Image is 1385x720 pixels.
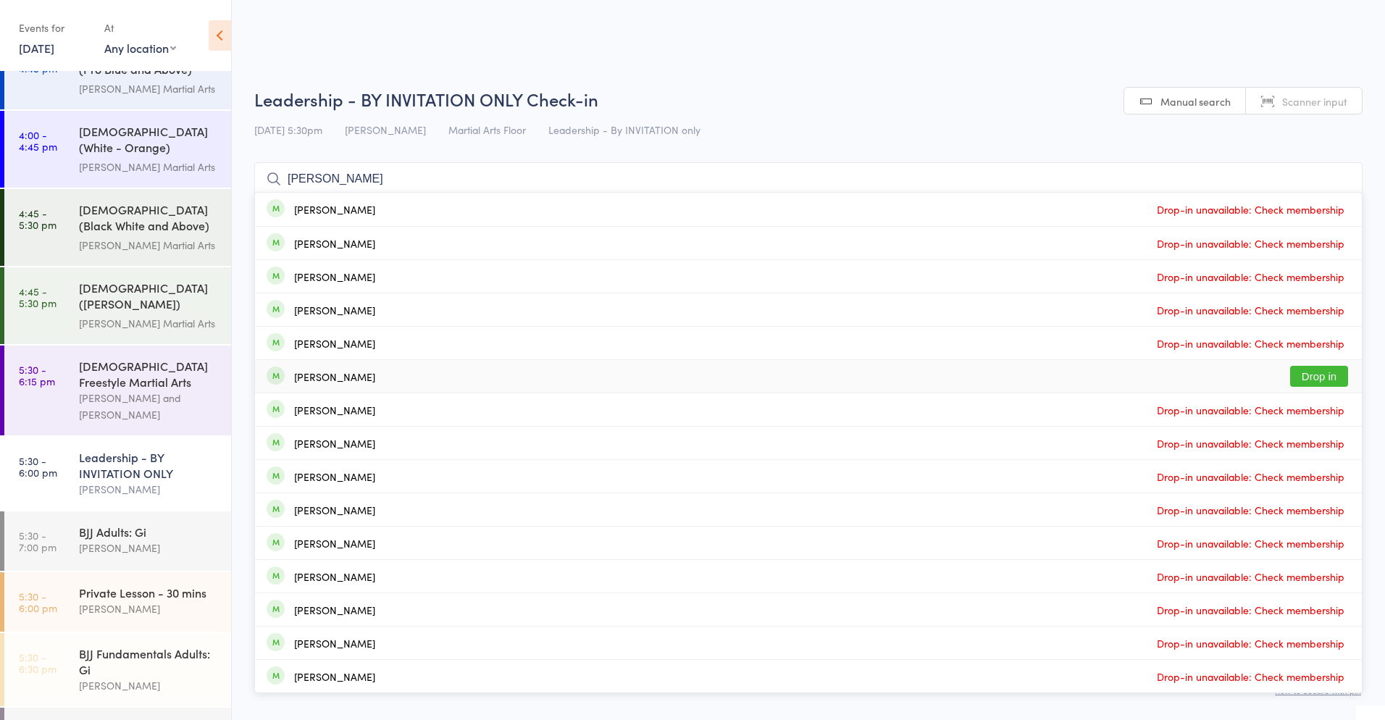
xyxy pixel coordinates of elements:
div: [PERSON_NAME] [79,600,219,617]
time: 5:30 - 6:00 pm [19,590,57,614]
span: Drop-in unavailable: Check membership [1153,632,1348,654]
span: Drop-in unavailable: Check membership [1153,399,1348,421]
time: 5:30 - 6:15 pm [19,364,55,387]
div: [PERSON_NAME] [294,604,375,616]
span: [DATE] 5:30pm [254,122,322,137]
span: Drop-in unavailable: Check membership [1153,332,1348,354]
div: [PERSON_NAME] [79,481,219,498]
div: [DEMOGRAPHIC_DATA] (White - Orange) Freestyle Martial Arts [79,123,219,159]
div: Private Lesson - 30 mins [79,585,219,600]
span: Drop-in unavailable: Check membership [1153,198,1348,220]
a: 5:30 -7:00 pmBJJ Adults: Gi[PERSON_NAME] [4,511,231,571]
span: Drop-in unavailable: Check membership [1153,266,1348,288]
span: Drop-in unavailable: Check membership [1153,532,1348,554]
div: [PERSON_NAME] Martial Arts [79,159,219,175]
a: 4:00 -4:45 pm[DEMOGRAPHIC_DATA] (Pro Blue and Above) Freestyle Martial Arts[PERSON_NAME] Martial ... [4,33,231,109]
div: [PERSON_NAME] and [PERSON_NAME] [79,390,219,423]
a: 5:30 -6:00 pmLeadership - BY INVITATION ONLY[PERSON_NAME] [4,437,231,510]
div: [DEMOGRAPHIC_DATA] (Black White and Above) Freestyle Martial ... [79,201,219,237]
a: 5:30 -6:30 pmBJJ Fundamentals Adults: Gi[PERSON_NAME] [4,633,231,706]
time: 4:00 - 4:45 pm [19,129,57,152]
span: [PERSON_NAME] [345,122,426,137]
div: [PERSON_NAME] [294,238,375,249]
div: [PERSON_NAME] [294,671,375,682]
div: [PERSON_NAME] Martial Arts [79,237,219,254]
span: Drop-in unavailable: Check membership [1153,299,1348,321]
span: Drop-in unavailable: Check membership [1153,233,1348,254]
button: Drop in [1290,366,1348,387]
div: Any location [104,40,176,56]
span: Drop-in unavailable: Check membership [1153,432,1348,454]
span: Manual search [1160,94,1231,109]
span: Drop-in unavailable: Check membership [1153,566,1348,587]
span: Martial Arts Floor [448,122,526,137]
div: [DEMOGRAPHIC_DATA] ([PERSON_NAME]) Freestyle Martial Arts [79,280,219,315]
div: [PERSON_NAME] [294,637,375,649]
div: [PERSON_NAME] [294,537,375,549]
span: Scanner input [1282,94,1347,109]
div: [PERSON_NAME] [294,271,375,282]
span: Leadership - By INVITATION only [548,122,700,137]
div: [PERSON_NAME] [294,404,375,416]
div: At [104,16,176,40]
span: Drop-in unavailable: Check membership [1153,466,1348,487]
span: Drop-in unavailable: Check membership [1153,599,1348,621]
time: 5:30 - 7:00 pm [19,529,57,553]
div: [PERSON_NAME] [79,540,219,556]
div: [PERSON_NAME] [294,371,375,382]
a: 4:45 -5:30 pm[DEMOGRAPHIC_DATA] (Black White and Above) Freestyle Martial ...[PERSON_NAME] Martia... [4,189,231,266]
a: 4:00 -4:45 pm[DEMOGRAPHIC_DATA] (White - Orange) Freestyle Martial Arts[PERSON_NAME] Martial Arts [4,111,231,188]
h2: Leadership - BY INVITATION ONLY Check-in [254,87,1363,111]
div: Leadership - BY INVITATION ONLY [79,449,219,481]
div: [PERSON_NAME] [294,504,375,516]
div: [PERSON_NAME] [79,677,219,694]
div: [PERSON_NAME] Martial Arts [79,80,219,97]
div: [DEMOGRAPHIC_DATA] Freestyle Martial Arts [79,358,219,390]
time: 5:30 - 6:00 pm [19,455,57,478]
a: 4:45 -5:30 pm[DEMOGRAPHIC_DATA] ([PERSON_NAME]) Freestyle Martial Arts[PERSON_NAME] Martial Arts [4,267,231,344]
div: [PERSON_NAME] [294,204,375,215]
div: BJJ Fundamentals Adults: Gi [79,645,219,677]
time: 5:30 - 6:30 pm [19,651,57,674]
div: [PERSON_NAME] [294,338,375,349]
div: [PERSON_NAME] [294,471,375,482]
a: [DATE] [19,40,54,56]
div: [PERSON_NAME] [294,438,375,449]
span: Drop-in unavailable: Check membership [1153,499,1348,521]
input: Search [254,162,1363,196]
div: BJJ Adults: Gi [79,524,219,540]
a: 5:30 -6:00 pmPrivate Lesson - 30 mins[PERSON_NAME] [4,572,231,632]
div: [PERSON_NAME] [294,571,375,582]
div: Events for [19,16,90,40]
time: 4:00 - 4:45 pm [19,51,57,74]
div: [PERSON_NAME] [294,304,375,316]
span: Drop-in unavailable: Check membership [1153,666,1348,687]
div: [PERSON_NAME] Martial Arts [79,315,219,332]
a: 5:30 -6:15 pm[DEMOGRAPHIC_DATA] Freestyle Martial Arts[PERSON_NAME] and [PERSON_NAME] [4,346,231,435]
time: 4:45 - 5:30 pm [19,285,57,309]
time: 4:45 - 5:30 pm [19,207,57,230]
